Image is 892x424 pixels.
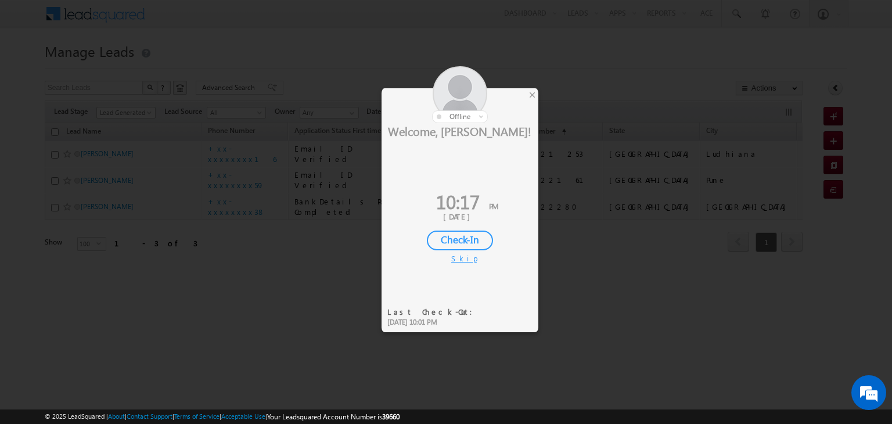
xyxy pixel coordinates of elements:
span: © 2025 LeadSquared | | | | | [45,411,400,422]
span: offline [449,112,470,121]
a: Contact Support [127,412,172,420]
div: Skip [451,253,469,264]
div: Welcome, [PERSON_NAME]! [382,123,538,138]
div: × [526,88,538,101]
div: Check-In [427,231,493,250]
span: Your Leadsquared Account Number is [267,412,400,421]
span: 39660 [382,412,400,421]
a: About [108,412,125,420]
span: 10:17 [436,188,480,214]
div: [DATE] 10:01 PM [387,317,480,328]
span: PM [489,201,498,211]
a: Terms of Service [174,412,220,420]
div: [DATE] [390,211,530,222]
div: Last Check-Out: [387,307,480,317]
a: Acceptable Use [221,412,265,420]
